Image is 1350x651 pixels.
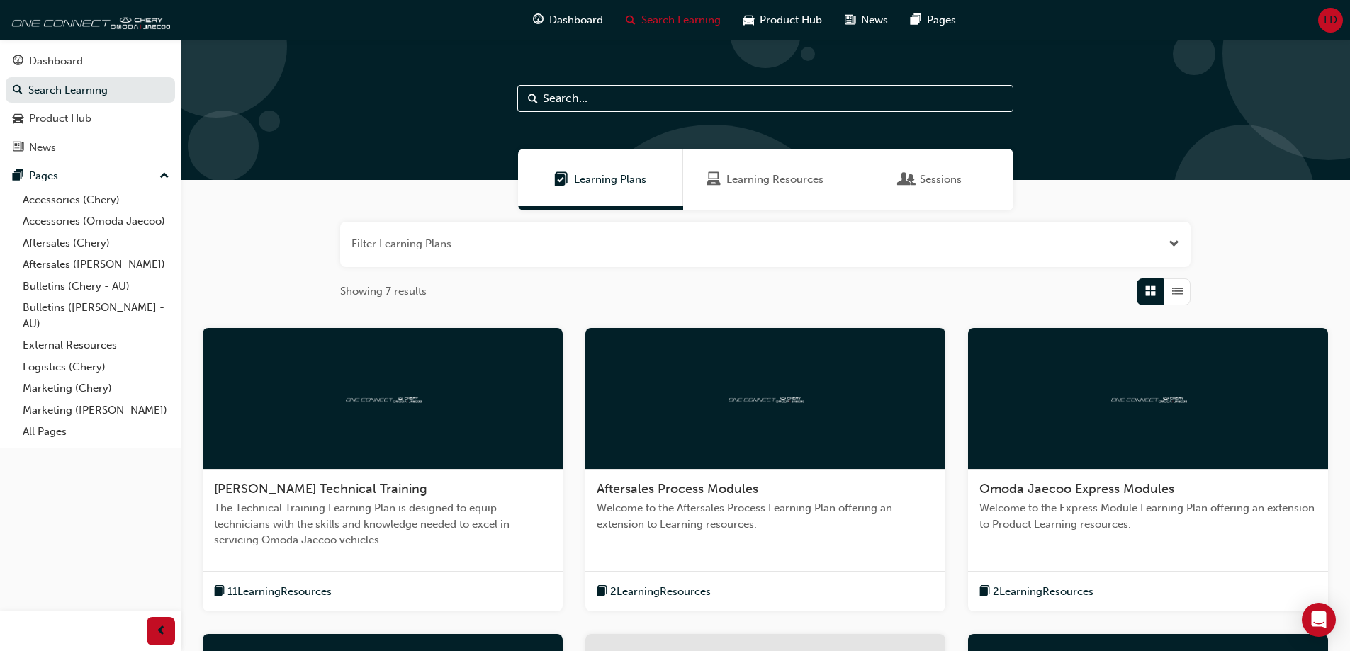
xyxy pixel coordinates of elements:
[214,500,551,548] span: The Technical Training Learning Plan is designed to equip technicians with the skills and knowled...
[17,421,175,443] a: All Pages
[927,12,956,28] span: Pages
[833,6,899,35] a: news-iconNews
[227,584,332,600] span: 11 Learning Resources
[214,481,427,497] span: [PERSON_NAME] Technical Training
[845,11,855,29] span: news-icon
[707,171,721,188] span: Learning Resources
[574,171,646,188] span: Learning Plans
[641,12,721,28] span: Search Learning
[203,328,563,612] a: oneconnect[PERSON_NAME] Technical TrainingThe Technical Training Learning Plan is designed to equ...
[13,142,23,154] span: news-icon
[13,84,23,97] span: search-icon
[17,356,175,378] a: Logistics (Chery)
[911,11,921,29] span: pages-icon
[614,6,732,35] a: search-iconSearch Learning
[214,583,225,601] span: book-icon
[1169,236,1179,252] button: Open the filter
[522,6,614,35] a: guage-iconDashboard
[6,45,175,163] button: DashboardSearch LearningProduct HubNews
[6,163,175,189] button: Pages
[1109,391,1187,404] img: oneconnect
[29,111,91,127] div: Product Hub
[683,149,848,210] a: Learning ResourcesLearning Resources
[861,12,888,28] span: News
[899,6,967,35] a: pages-iconPages
[13,170,23,183] span: pages-icon
[743,11,754,29] span: car-icon
[726,171,823,188] span: Learning Resources
[979,500,1317,532] span: Welcome to the Express Module Learning Plan offering an extension to Product Learning resources.
[1318,8,1343,33] button: LD
[760,12,822,28] span: Product Hub
[6,135,175,161] a: News
[13,55,23,68] span: guage-icon
[340,283,427,300] span: Showing 7 results
[626,11,636,29] span: search-icon
[920,171,962,188] span: Sessions
[29,140,56,156] div: News
[17,400,175,421] a: Marketing ([PERSON_NAME])
[979,481,1174,497] span: Omoda Jaecoo Express Modules
[726,391,804,404] img: oneconnect
[979,583,990,601] span: book-icon
[597,500,934,532] span: Welcome to the Aftersales Process Learning Plan offering an extension to Learning resources.
[1172,283,1183,300] span: List
[17,378,175,400] a: Marketing (Chery)
[848,149,1013,210] a: SessionsSessions
[6,48,175,74] a: Dashboard
[518,149,683,210] a: Learning PlansLearning Plans
[344,391,422,404] img: oneconnect
[214,583,332,601] button: book-icon11LearningResources
[993,584,1093,600] span: 2 Learning Resources
[597,481,758,497] span: Aftersales Process Modules
[517,85,1013,112] input: Search...
[968,328,1328,612] a: oneconnectOmoda Jaecoo Express ModulesWelcome to the Express Module Learning Plan offering an ext...
[597,583,607,601] span: book-icon
[533,11,544,29] span: guage-icon
[1324,12,1337,28] span: LD
[29,168,58,184] div: Pages
[554,171,568,188] span: Learning Plans
[6,106,175,132] a: Product Hub
[528,91,538,107] span: Search
[732,6,833,35] a: car-iconProduct Hub
[549,12,603,28] span: Dashboard
[585,328,945,612] a: oneconnectAftersales Process ModulesWelcome to the Aftersales Process Learning Plan offering an e...
[17,189,175,211] a: Accessories (Chery)
[1145,283,1156,300] span: Grid
[17,276,175,298] a: Bulletins (Chery - AU)
[6,77,175,103] a: Search Learning
[17,232,175,254] a: Aftersales (Chery)
[900,171,914,188] span: Sessions
[159,167,169,186] span: up-icon
[17,254,175,276] a: Aftersales ([PERSON_NAME])
[597,583,711,601] button: book-icon2LearningResources
[1302,603,1336,637] div: Open Intercom Messenger
[13,113,23,125] span: car-icon
[7,6,170,34] img: oneconnect
[156,623,167,640] span: prev-icon
[29,53,83,69] div: Dashboard
[17,334,175,356] a: External Resources
[610,584,711,600] span: 2 Learning Resources
[17,297,175,334] a: Bulletins ([PERSON_NAME] - AU)
[979,583,1093,601] button: book-icon2LearningResources
[17,210,175,232] a: Accessories (Omoda Jaecoo)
